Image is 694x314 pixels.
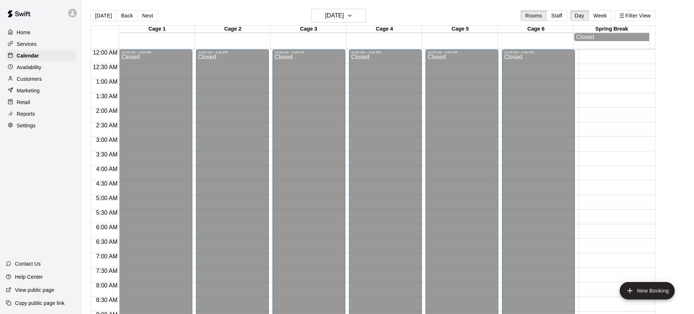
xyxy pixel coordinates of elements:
p: Services [17,40,37,48]
button: [DATE] [311,9,366,23]
span: 12:30 AM [91,64,119,70]
div: 12:00 AM – 4:00 PM [351,51,420,54]
span: 7:00 AM [94,253,119,259]
div: 12:00 AM – 4:00 PM [275,51,343,54]
button: add [620,282,675,299]
div: 12:00 AM – 4:00 PM [121,51,190,54]
span: 1:00 AM [94,79,119,85]
span: 8:30 AM [94,297,119,303]
p: Help Center [15,273,43,281]
div: 12:00 AM – 4:00 PM [198,51,267,54]
div: 12:00 AM – 4:00 PM [428,51,496,54]
a: Calendar [6,50,76,61]
a: Retail [6,97,76,108]
span: 7:30 AM [94,268,119,274]
div: Cage 2 [195,26,271,33]
span: 2:30 AM [94,122,119,128]
button: Staff [546,10,567,21]
span: 3:00 AM [94,137,119,143]
a: Availability [6,62,76,73]
div: Spring Break [574,26,650,33]
span: 6:00 AM [94,224,119,230]
span: 5:00 AM [94,195,119,201]
span: 4:00 AM [94,166,119,172]
a: Services [6,39,76,49]
span: 5:30 AM [94,210,119,216]
span: 4:30 AM [94,180,119,187]
button: Back [116,10,138,21]
a: Home [6,27,76,38]
div: 12:00 AM – 4:00 PM [504,51,573,54]
p: Availability [17,64,42,71]
button: Filter View [615,10,655,21]
button: Week [589,10,612,21]
h6: [DATE] [325,11,344,21]
div: Cage 5 [422,26,498,33]
button: Day [570,10,589,21]
p: Customers [17,75,42,83]
p: Reports [17,110,35,118]
div: Closed [576,34,647,40]
a: Marketing [6,85,76,96]
p: Home [17,29,31,36]
span: 1:30 AM [94,93,119,99]
div: Cage 1 [119,26,195,33]
a: Reports [6,108,76,119]
a: Customers [6,73,76,84]
p: View public page [15,286,54,294]
p: Retail [17,99,30,106]
div: Cage 4 [346,26,422,33]
span: 6:30 AM [94,239,119,245]
span: 3:30 AM [94,151,119,158]
p: Calendar [17,52,39,59]
div: Cage 6 [498,26,574,33]
p: Contact Us [15,260,41,267]
div: Cage 3 [271,26,346,33]
span: 8:00 AM [94,282,119,289]
span: 2:00 AM [94,108,119,114]
a: Settings [6,120,76,131]
button: [DATE] [90,10,117,21]
button: Rooms [521,10,547,21]
p: Marketing [17,87,40,94]
span: 12:00 AM [91,49,119,56]
button: Next [137,10,158,21]
p: Copy public page link [15,299,64,307]
p: Settings [17,122,36,129]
